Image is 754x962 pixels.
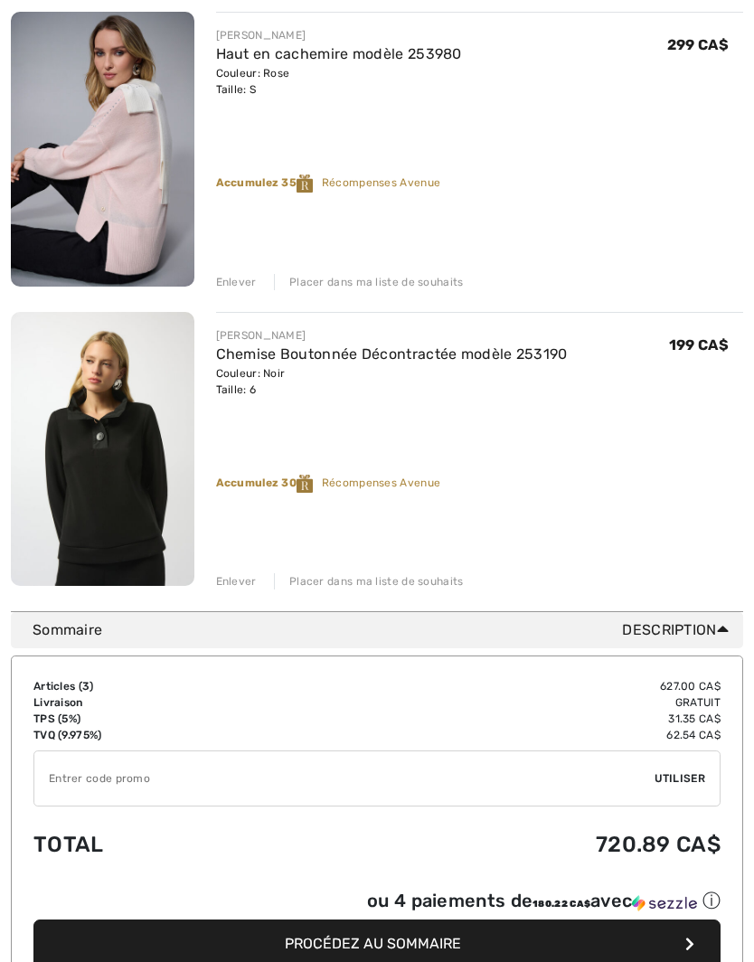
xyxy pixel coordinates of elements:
[655,770,705,787] span: Utiliser
[11,312,194,586] img: Chemise Boutonnée Décontractée modèle 253190
[33,619,736,641] div: Sommaire
[280,727,721,743] td: 62.54 CA$
[33,694,280,711] td: Livraison
[216,365,568,398] div: Couleur: Noir Taille: 6
[274,573,464,589] div: Placer dans ma liste de souhaits
[33,814,280,875] td: Total
[216,274,257,290] div: Enlever
[280,678,721,694] td: 627.00 CA$
[297,174,313,193] img: Reward-Logo.svg
[533,899,590,910] span: 180.22 CA$
[280,814,721,875] td: 720.89 CA$
[667,36,729,53] span: 299 CA$
[216,345,568,363] a: Chemise Boutonnée Décontractée modèle 253190
[274,274,464,290] div: Placer dans ma liste de souhaits
[669,336,729,354] span: 199 CA$
[11,12,194,287] img: Haut en cachemire modèle 253980
[82,680,90,693] span: 3
[280,711,721,727] td: 31.35 CA$
[216,573,257,589] div: Enlever
[216,327,568,344] div: [PERSON_NAME]
[33,711,280,727] td: TPS (5%)
[33,678,280,694] td: Articles ( )
[280,694,721,711] td: Gratuit
[33,889,721,920] div: ou 4 paiements de180.22 CA$avecSezzle Cliquez pour en savoir plus sur Sezzle
[285,935,461,952] span: Procédez au sommaire
[216,45,462,62] a: Haut en cachemire modèle 253980
[216,176,322,189] strong: Accumulez 35
[297,475,313,493] img: Reward-Logo.svg
[33,727,280,743] td: TVQ (9.975%)
[367,889,721,913] div: ou 4 paiements de avec
[216,65,462,98] div: Couleur: Rose Taille: S
[216,174,744,193] div: Récompenses Avenue
[34,751,655,806] input: Code promo
[622,619,736,641] span: Description
[632,895,697,911] img: Sezzle
[216,475,744,493] div: Récompenses Avenue
[216,27,462,43] div: [PERSON_NAME]
[216,476,322,489] strong: Accumulez 30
